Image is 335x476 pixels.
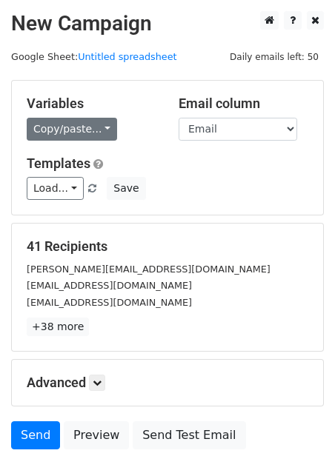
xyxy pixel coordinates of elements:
small: [PERSON_NAME][EMAIL_ADDRESS][DOMAIN_NAME] [27,264,271,275]
a: Preview [64,421,129,449]
small: [EMAIL_ADDRESS][DOMAIN_NAME] [27,280,192,291]
a: +38 more [27,318,89,336]
small: [EMAIL_ADDRESS][DOMAIN_NAME] [27,297,192,308]
a: Templates [27,155,90,171]
h5: 41 Recipients [27,238,308,255]
a: Daily emails left: 50 [225,51,324,62]
a: Load... [27,177,84,200]
a: Send [11,421,60,449]
small: Google Sheet: [11,51,177,62]
button: Save [107,177,145,200]
a: Copy/paste... [27,118,117,141]
iframe: Chat Widget [261,405,335,476]
a: Untitled spreadsheet [78,51,176,62]
h5: Email column [179,95,308,112]
a: Send Test Email [133,421,245,449]
h5: Advanced [27,375,308,391]
h5: Variables [27,95,156,112]
span: Daily emails left: 50 [225,49,324,65]
h2: New Campaign [11,11,324,36]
